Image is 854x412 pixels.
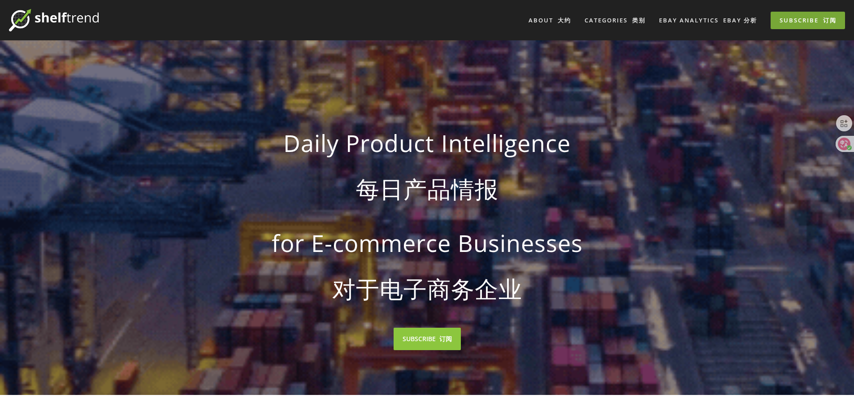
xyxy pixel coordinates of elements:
a: Subscribe 订阅 [771,12,845,29]
font: 每日产品情报 [356,173,499,204]
strong: for E-commerce Businesses [227,222,627,313]
a: eBay Analytics EBAY 分析 [653,13,763,28]
font: 类别 [632,16,646,24]
font: 订阅 [439,334,452,343]
a: SUBSCRIBE 订阅 [394,328,461,350]
strong: Daily Product Intelligence [227,122,627,213]
font: 对于电子商务企业 [332,273,522,304]
a: About 大约 [523,13,577,28]
img: ShelfTrend [9,9,99,31]
div: Categories [579,13,651,28]
font: EBAY 分析 [723,16,757,24]
font: 大约 [558,16,571,24]
font: 订阅 [823,16,837,24]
